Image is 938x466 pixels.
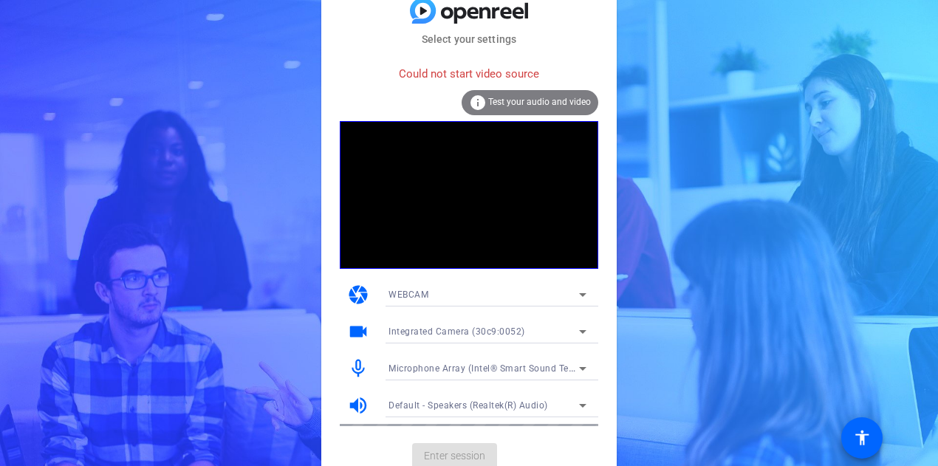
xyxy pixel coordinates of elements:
[388,326,525,337] span: Integrated Camera (30c9:0052)
[853,429,871,447] mat-icon: accessibility
[340,58,598,90] div: Could not start video source
[347,357,369,380] mat-icon: mic_none
[347,321,369,343] mat-icon: videocam
[488,97,591,107] span: Test your audio and video
[347,284,369,306] mat-icon: camera
[388,362,716,374] span: Microphone Array (Intel® Smart Sound Technology for Digital Microphones)
[347,394,369,417] mat-icon: volume_up
[388,289,428,300] span: WEBCAM
[321,31,617,47] mat-card-subtitle: Select your settings
[469,94,487,112] mat-icon: info
[388,400,548,411] span: Default - Speakers (Realtek(R) Audio)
